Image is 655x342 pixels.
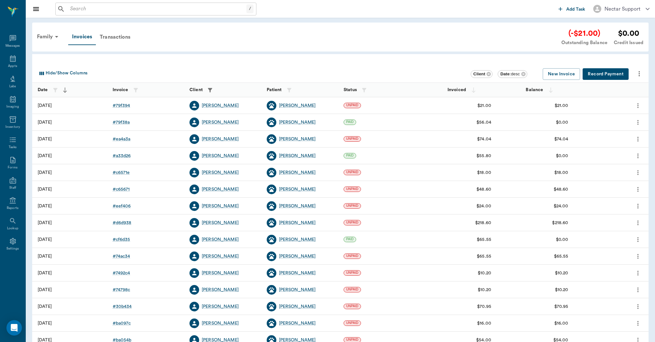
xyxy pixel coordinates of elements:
[113,102,130,109] a: #79f394
[113,153,131,159] div: # a33d26
[202,303,239,310] a: [PERSON_NAME]
[555,270,568,276] div: $10.20
[113,320,131,327] a: #ba097c
[477,253,491,260] div: $65.55
[633,318,643,329] button: more
[279,253,316,260] div: [PERSON_NAME]
[478,287,491,293] div: $10.20
[113,303,132,310] div: # 30b434
[113,102,130,109] div: # 79f394
[113,270,130,276] a: #7492c4
[633,251,643,262] button: more
[556,3,588,15] button: Add Task
[279,270,316,276] a: [PERSON_NAME]
[555,287,568,293] div: $10.20
[33,29,64,44] div: Family
[113,119,130,126] div: # 79f38a
[447,88,466,92] strong: Invoiced
[344,337,361,342] span: UNPAID
[202,169,239,176] div: [PERSON_NAME]
[279,236,316,243] a: [PERSON_NAME]
[344,220,361,225] span: UNPAID
[344,88,357,92] strong: Status
[554,253,568,260] div: $65.55
[633,117,643,128] button: more
[279,287,316,293] div: [PERSON_NAME]
[344,271,361,275] span: UNPAID
[552,220,568,226] div: $218.60
[633,167,643,178] button: more
[477,136,491,142] div: $74.04
[279,153,316,159] div: [PERSON_NAME]
[344,120,356,124] span: PAID
[633,184,643,195] button: more
[583,68,629,80] button: Record Payment
[279,303,316,310] a: [PERSON_NAME]
[543,68,580,80] button: New Invoice
[113,136,131,142] div: # ea4a3a
[8,64,17,69] div: Appts
[344,204,361,208] span: UNPAID
[279,320,316,327] a: [PERSON_NAME]
[38,303,52,310] div: 12/26/24
[477,169,491,176] div: $18.00
[113,287,130,293] a: #74798c
[279,220,316,226] div: [PERSON_NAME]
[113,186,130,193] a: #c65671
[113,88,128,92] strong: Invoice
[202,220,239,226] a: [PERSON_NAME]
[477,320,491,327] div: $16.00
[344,103,361,108] span: UNPAID
[554,303,568,310] div: $70.95
[267,88,282,92] strong: Patient
[279,119,316,126] a: [PERSON_NAME]
[113,186,130,193] div: # c65671
[279,203,316,209] a: [PERSON_NAME]
[246,5,254,13] div: /
[633,268,643,279] button: more
[202,287,239,293] a: [PERSON_NAME]
[588,3,655,15] button: Nectar Support
[633,201,643,212] button: more
[9,84,16,89] div: Labs
[30,3,42,15] button: Close drawer
[477,236,491,243] div: $65.55
[498,70,527,78] div: Date:desc
[604,5,641,13] div: Nectar Support
[38,236,52,243] div: 03/26/25
[113,303,132,310] a: #30b434
[202,153,239,159] a: [PERSON_NAME]
[476,186,491,193] div: $48.60
[202,136,239,142] a: [PERSON_NAME]
[561,28,607,39] div: (-$21.00)
[113,136,131,142] a: #ea4a3a
[476,203,491,209] div: $24.00
[344,153,356,158] span: PAID
[202,119,239,126] div: [PERSON_NAME]
[113,253,130,260] a: #74ac34
[633,234,643,245] button: more
[113,320,131,327] div: # ba097c
[344,321,361,325] span: UNPAID
[279,102,316,109] div: [PERSON_NAME]
[633,284,643,295] button: more
[344,237,356,242] span: PAID
[471,70,493,78] div: Client
[8,165,17,170] div: Forms
[202,236,239,243] a: [PERSON_NAME]
[554,320,568,327] div: $16.00
[113,119,130,126] a: #79f38a
[113,220,132,226] a: #d6d938
[96,29,134,45] a: Transactions
[555,102,568,109] div: $21.00
[38,102,52,109] div: 08/25/25
[279,186,316,193] a: [PERSON_NAME]
[500,71,510,76] b: Date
